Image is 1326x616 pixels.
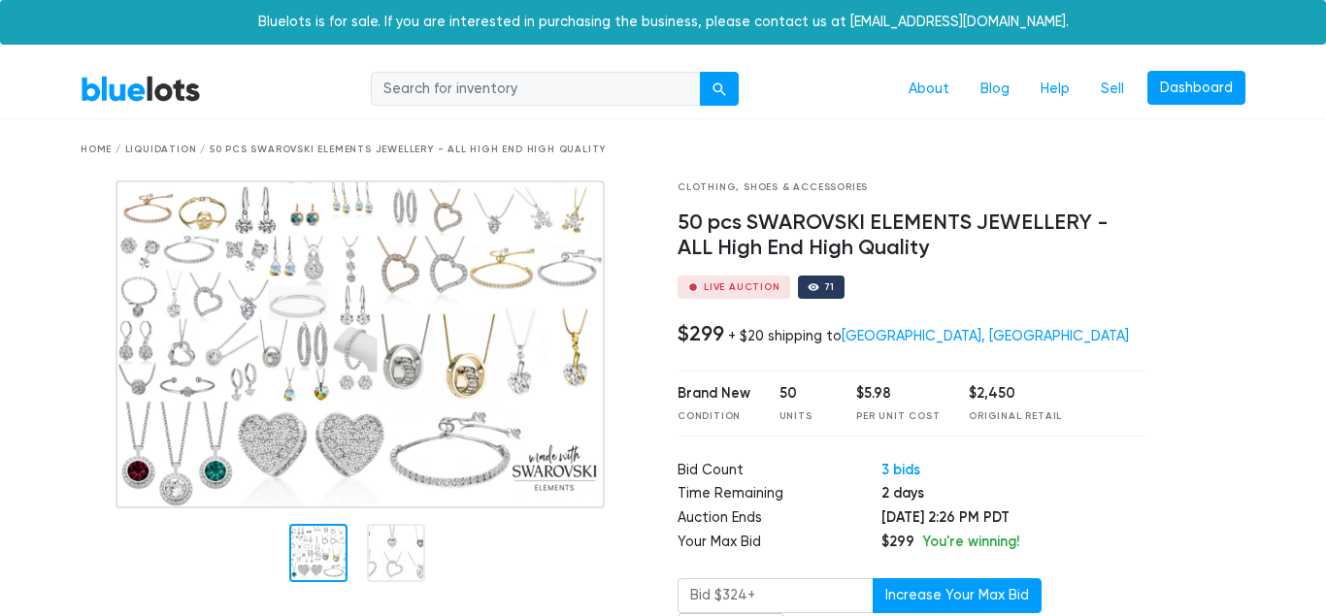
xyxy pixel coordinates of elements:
[678,578,874,613] input: Bid $324+
[678,409,750,424] div: Condition
[371,72,701,107] input: Search for inventory
[856,383,940,405] div: $5.98
[81,143,1245,157] div: Home / Liquidation / 50 pcs SWAROVSKI ELEMENTS JEWELLERY - ALL High End High Quality
[779,409,828,424] div: Units
[678,483,881,507] td: Time Remaining
[824,282,836,292] div: 71
[116,180,605,508] img: 7235ec82-5674-471f-b15e-5fd001b2ddec-1752901744.png
[881,483,1146,507] td: 2 days
[881,461,920,478] a: 3 bids
[678,321,724,346] h4: $299
[1147,71,1245,106] a: Dashboard
[81,75,201,103] a: BlueLots
[969,383,1062,405] div: $2,450
[842,328,1129,344] a: [GEOGRAPHIC_DATA], [GEOGRAPHIC_DATA]
[881,507,1146,532] td: [DATE] 2:26 PM PDT
[893,71,965,108] a: About
[965,71,1025,108] a: Blog
[678,211,1146,261] h4: 50 pcs SWAROVSKI ELEMENTS JEWELLERY - ALL High End High Quality
[856,409,940,424] div: Per Unit Cost
[678,532,881,556] td: Your Max Bid
[881,532,1146,556] td: $299
[678,460,881,484] td: Bid Count
[1085,71,1140,108] a: Sell
[678,507,881,532] td: Auction Ends
[969,409,1062,424] div: Original Retail
[1025,71,1085,108] a: Help
[678,383,750,405] div: Brand New
[704,282,780,292] div: Live Auction
[779,383,828,405] div: 50
[873,578,1042,613] button: Increase Your Max Bid
[678,180,1146,195] div: Clothing, Shoes & Accessories
[728,328,1129,344] div: + $20 shipping to
[922,533,1019,550] span: You're winning!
